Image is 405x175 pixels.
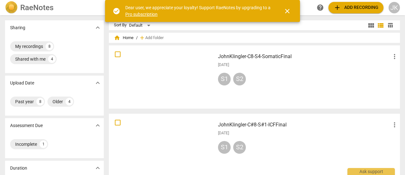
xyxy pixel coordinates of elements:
[15,43,43,50] div: My recordings
[93,163,103,173] button: Show more
[5,1,103,14] a: LogoRaeNotes
[316,4,324,11] span: help
[114,35,134,41] span: Home
[218,131,229,136] span: [DATE]
[40,140,47,148] div: 1
[10,24,25,31] p: Sharing
[218,73,231,85] div: S1
[139,35,145,41] span: add
[15,98,34,105] div: Past year
[15,56,46,62] div: Shared with me
[328,2,383,13] button: Upload
[113,7,120,15] span: check_circle
[385,21,395,30] button: Table view
[10,80,34,86] p: Upload Date
[94,79,102,87] span: expand_more
[391,53,398,60] span: more_vert
[377,22,384,29] span: view_list
[315,2,326,13] a: Help
[347,168,395,175] div: Ask support
[94,164,102,172] span: expand_more
[125,12,158,17] a: Pro subscription
[20,3,53,12] h2: RaeNotes
[218,141,231,154] div: S1
[233,141,246,154] div: S2
[218,53,391,60] h3: JohnKlingler-C8-S4-SomaticFinal
[10,165,27,172] p: Duration
[391,121,398,129] span: more_vert
[5,1,18,14] img: Logo
[136,36,138,40] span: /
[53,98,63,105] div: Older
[93,78,103,88] button: Show more
[10,122,43,129] p: Assessment Due
[333,4,378,11] span: Add recording
[387,22,393,28] span: table_chart
[111,48,398,106] a: JohnKlingler-C8-S4-SomaticFinal[DATE]S1S2
[114,35,120,41] span: home
[129,20,153,30] div: Default
[145,36,164,40] span: Add folder
[389,2,400,13] button: JK
[367,22,375,29] span: view_module
[65,98,73,105] div: 4
[94,122,102,129] span: expand_more
[93,121,103,130] button: Show more
[114,23,127,28] div: Sort By
[283,7,291,15] span: close
[111,116,398,175] a: JohnKlingler-C#8-S#1-ICFFinal[DATE]S1S2
[48,55,56,63] div: 4
[376,21,385,30] button: List view
[366,21,376,30] button: Tile view
[36,98,44,105] div: 8
[218,62,229,68] span: [DATE]
[94,24,102,31] span: expand_more
[218,121,391,129] h3: JohnKlingler-C#8-S#1-ICFFinal
[125,4,272,17] div: Dear user, we appreciate your loyalty! Support RaeNotes by upgrading to a
[46,43,53,50] div: 8
[15,141,37,147] div: Incomplete
[93,23,103,32] button: Show more
[280,3,295,19] button: Close
[233,73,246,85] div: S2
[333,4,341,11] span: add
